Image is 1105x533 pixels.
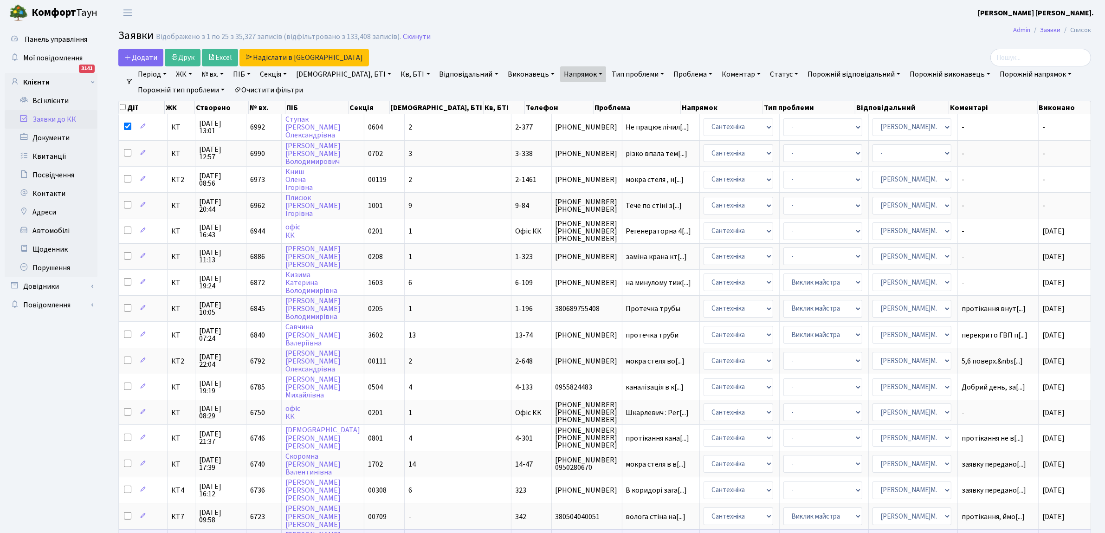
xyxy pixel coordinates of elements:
[626,122,690,132] span: Не працює лічил[...]
[285,141,341,167] a: [PERSON_NAME][PERSON_NAME]Володимирович
[962,150,1034,157] span: -
[250,330,265,340] span: 6840
[515,122,533,132] span: 2-377
[171,409,191,416] span: КТ
[250,252,265,262] span: 6886
[556,401,618,423] span: [PHONE_NUMBER] [PHONE_NUMBER] [PHONE_NUMBER]
[368,382,383,392] span: 0504
[556,383,618,391] span: 0955824483
[285,403,300,422] a: офісКК
[199,456,243,471] span: [DATE] 17:39
[285,101,349,114] th: ПІБ
[368,122,383,132] span: 0604
[978,7,1094,19] a: [PERSON_NAME] [PERSON_NAME].
[408,459,416,469] span: 14
[250,201,265,211] span: 6962
[403,32,431,41] a: Скинути
[171,357,191,365] span: КТ2
[556,456,618,471] span: [PHONE_NUMBER] 0950280670
[124,52,157,63] span: Додати
[368,175,387,185] span: 00119
[962,382,1025,392] span: Добрий день, за[...]
[556,198,618,213] span: [PHONE_NUMBER] [PHONE_NUMBER]
[1060,25,1091,35] li: Список
[368,304,383,314] span: 0205
[515,201,529,211] span: 9-84
[408,408,412,418] span: 1
[556,150,618,157] span: [PHONE_NUMBER]
[285,348,341,374] a: [PERSON_NAME][PERSON_NAME]Олександрівна
[79,65,95,73] div: 3141
[250,485,265,495] span: 6736
[249,101,285,114] th: № вх.
[408,512,411,522] span: -
[718,66,764,82] a: Коментар
[515,356,533,366] span: 2-648
[199,249,243,264] span: [DATE] 11:13
[165,101,195,114] th: ЖК
[962,512,1025,522] span: протікання, ймо[...]
[1042,226,1065,236] span: [DATE]
[962,227,1034,235] span: -
[285,114,341,140] a: Ступак[PERSON_NAME]Олександрівна
[556,427,618,449] span: [PHONE_NUMBER] [PHONE_NUMBER] [PHONE_NUMBER]
[515,485,526,495] span: 323
[1042,382,1065,392] span: [DATE]
[1042,252,1065,262] span: [DATE]
[368,433,383,443] span: 0801
[118,27,154,44] span: Заявки
[368,408,383,418] span: 0201
[368,512,387,522] span: 00709
[285,270,337,296] a: КизимаКатеринаВолодимирівна
[199,405,243,420] span: [DATE] 08:29
[804,66,904,82] a: Порожній відповідальний
[626,226,691,236] span: Регенераторна 4[...]
[556,220,618,242] span: [PHONE_NUMBER] [PHONE_NUMBER] [PHONE_NUMBER]
[5,296,97,314] a: Повідомлення
[962,330,1027,340] span: перекрито ГВП п[...]
[171,513,191,520] span: КТ7
[171,150,191,157] span: КТ
[171,487,191,494] span: КТ4
[230,82,307,98] a: Очистити фільтри
[239,49,369,66] a: Надіслати в [GEOGRAPHIC_DATA]
[949,101,1038,114] th: Коментарі
[1042,408,1065,418] span: [DATE]
[285,425,360,451] a: [DEMOGRAPHIC_DATA][PERSON_NAME][PERSON_NAME]
[408,226,412,236] span: 1
[5,259,97,277] a: Порушення
[515,252,533,262] span: 1-323
[408,149,412,159] span: 3
[626,408,689,418] span: Шкарлевич : Рег[...]
[626,382,684,392] span: каналізація в к[...]
[5,110,97,129] a: Заявки до КК
[515,175,536,185] span: 2-1461
[408,433,412,443] span: 4
[5,49,97,67] a: Мої повідомлення3141
[199,275,243,290] span: [DATE] 19:24
[626,433,690,443] span: протікання кана[...]
[256,66,291,82] a: Секція
[962,202,1034,209] span: -
[408,304,412,314] span: 1
[515,304,533,314] span: 1-196
[626,278,691,288] span: на минулому тиж[...]
[5,91,97,110] a: Всі клієнти
[368,330,383,340] span: 3602
[5,277,97,296] a: Довідники
[285,451,341,477] a: Скоромна[PERSON_NAME]Валентинівна
[515,226,542,236] span: Офіс КК
[202,49,238,66] a: Excel
[1042,175,1045,185] span: -
[1040,25,1060,35] a: Заявки
[172,66,196,82] a: ЖК
[250,278,265,288] span: 6872
[199,172,243,187] span: [DATE] 08:56
[397,66,433,82] a: Кв, БТІ
[556,487,618,494] span: [PHONE_NUMBER]
[1042,149,1045,159] span: -
[171,305,191,312] span: КТ
[250,304,265,314] span: 6845
[171,176,191,183] span: КТ2
[990,49,1091,66] input: Пошук...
